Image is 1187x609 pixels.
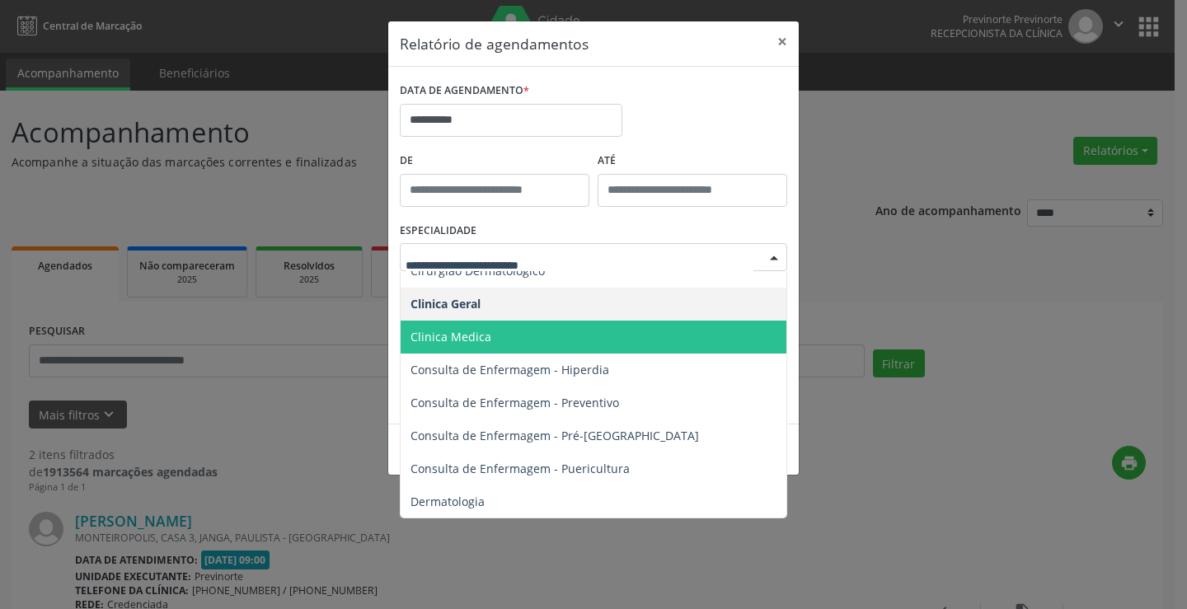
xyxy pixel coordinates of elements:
span: Consulta de Enfermagem - Preventivo [411,395,619,410]
span: Consulta de Enfermagem - Pré-[GEOGRAPHIC_DATA] [411,428,699,443]
label: ESPECIALIDADE [400,218,476,244]
label: De [400,148,589,174]
button: Close [766,21,799,62]
span: Dermatologia [411,494,485,509]
label: ATÉ [598,148,787,174]
span: Cirurgião Dermatológico [411,263,545,279]
label: DATA DE AGENDAMENTO [400,78,529,104]
span: Consulta de Enfermagem - Puericultura [411,461,630,476]
span: Clinica Geral [411,296,481,312]
span: Consulta de Enfermagem - Hiperdia [411,362,609,377]
h5: Relatório de agendamentos [400,33,589,54]
span: Clinica Medica [411,329,491,344]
